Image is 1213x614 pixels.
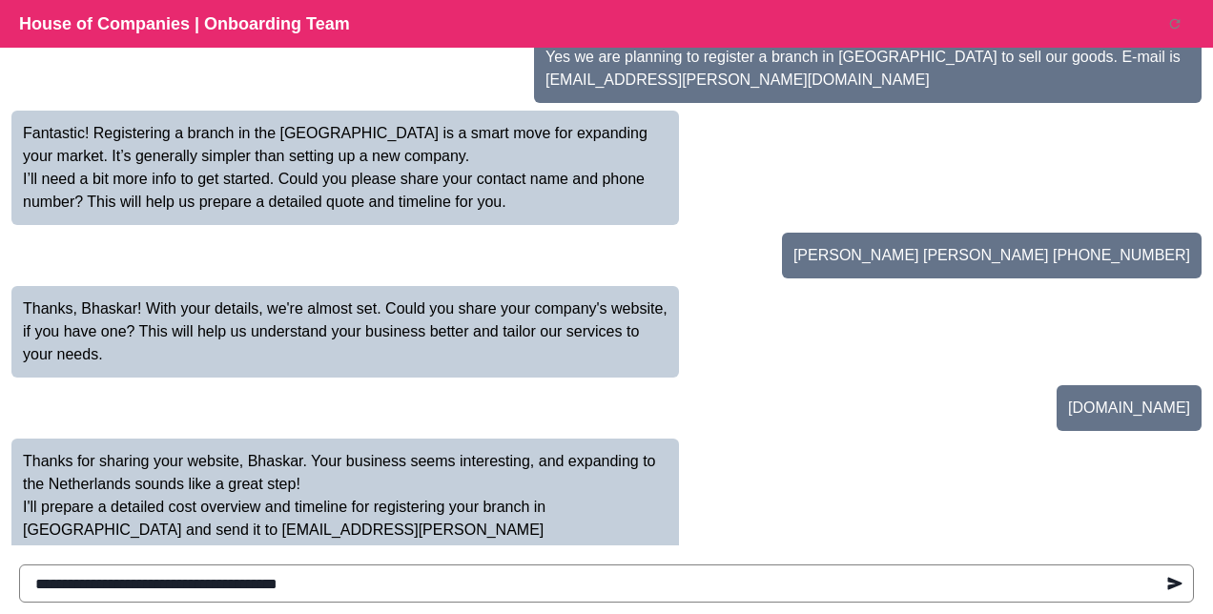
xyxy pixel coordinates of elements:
[1068,397,1190,420] p: [DOMAIN_NAME]
[23,168,668,214] p: I’ll need a bit more info to get started. Could you please share your contact name and phone numb...
[23,450,668,496] p: Thanks for sharing your website, Bhaskar. Your business seems interesting, and expanding to the N...
[23,122,668,168] p: Fantastic! Registering a branch in the [GEOGRAPHIC_DATA] is a smart move for expanding your marke...
[23,496,668,587] p: I'll prepare a detailed cost overview and timeline for registering your branch in [GEOGRAPHIC_DAT...
[793,244,1190,267] p: [PERSON_NAME] [PERSON_NAME] [PHONE_NUMBER]
[23,297,668,366] p: Thanks, Bhaskar! With your details, we're almost set. Could you share your company's website, if ...
[545,46,1190,92] p: Yes we are planning to register a branch in [GEOGRAPHIC_DATA] to sell our goods. E-mail is [EMAIL...
[1156,5,1194,43] button: Reset
[19,11,377,37] p: House of Companies | Onboarding Team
